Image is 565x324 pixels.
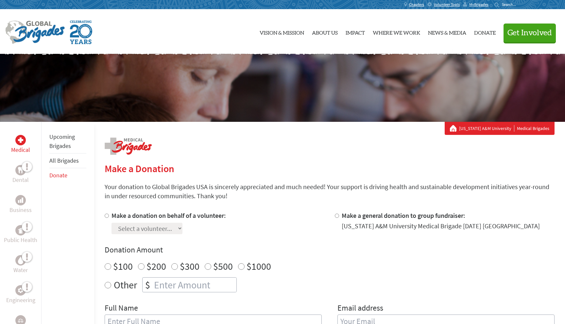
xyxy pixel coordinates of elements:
img: logo-medical.png [105,138,152,155]
span: Chapters [409,2,424,7]
img: Business [18,198,23,203]
p: Your donation to Global Brigades USA is sincerely appreciated and much needed! Your support is dr... [105,182,555,201]
a: WaterWater [13,255,28,275]
div: [US_STATE] A&M University Medical Brigade [DATE] [GEOGRAPHIC_DATA] [342,221,540,231]
img: Medical [18,138,23,143]
span: MyBrigades [469,2,488,7]
a: Vision & Mission [260,15,304,49]
label: Other [114,277,137,292]
span: Volunteer Tools [434,2,460,7]
img: Global Brigades Logo [5,21,65,44]
div: $ [143,278,153,292]
a: All Brigades [49,157,79,164]
p: Medical [11,145,30,154]
a: News & Media [428,15,466,49]
li: Donate [49,168,86,183]
label: $200 [146,260,166,272]
a: MedicalMedical [11,135,30,154]
a: Donate [49,171,67,179]
a: Impact [346,15,365,49]
img: Legal Empowerment [18,318,23,322]
h4: Donation Amount [105,245,555,255]
label: Make a donation on behalf of a volunteer: [111,211,226,219]
a: Upcoming Brigades [49,133,75,150]
a: [US_STATE] A&M University [459,125,514,132]
li: Upcoming Brigades [49,130,86,154]
input: Search... [502,2,521,7]
a: BusinessBusiness [9,195,32,215]
a: Where We Work [373,15,420,49]
p: Public Health [4,235,37,245]
img: Public Health [18,227,23,234]
p: Water [13,266,28,275]
div: Dental [15,165,26,175]
a: EngineeringEngineering [6,285,35,305]
a: Public HealthPublic Health [4,225,37,245]
div: Medical [15,135,26,145]
img: Engineering [18,288,23,293]
div: Medical Brigades [450,125,549,132]
label: Full Name [105,303,138,315]
p: Dental [12,175,29,185]
div: Water [15,255,26,266]
img: Water [18,256,23,264]
a: About Us [312,15,338,49]
div: Business [15,195,26,205]
label: Email address [337,303,383,315]
label: $100 [113,260,133,272]
input: Enter Amount [153,278,236,292]
li: All Brigades [49,154,86,168]
img: Dental [18,167,23,173]
label: $300 [180,260,199,272]
div: Engineering [15,285,26,296]
label: $1000 [247,260,271,272]
div: Public Health [15,225,26,235]
a: DentalDental [12,165,29,185]
img: Global Brigades Celebrating 20 Years [70,21,92,44]
button: Get Involved [504,24,556,42]
p: Business [9,205,32,215]
label: $500 [213,260,233,272]
label: Make a general donation to group fundraiser: [342,211,465,219]
h2: Make a Donation [105,163,555,174]
a: Donate [474,15,496,49]
span: Get Involved [507,29,552,37]
p: Engineering [6,296,35,305]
